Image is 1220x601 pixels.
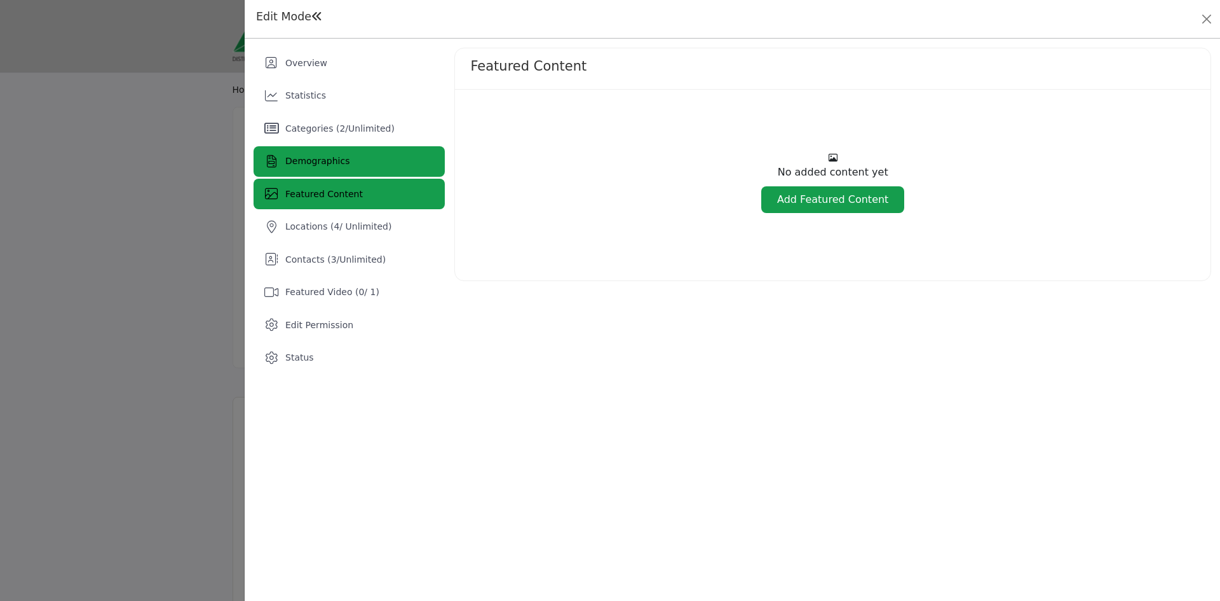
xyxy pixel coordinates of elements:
[285,189,363,199] span: Featured Content
[285,156,349,166] span: Demographics
[285,287,379,297] span: Featured Video ( / 1)
[339,254,382,265] span: Unlimited
[285,221,391,231] span: Locations ( / Unlimited)
[285,123,395,134] span: Categories ( / )
[358,287,364,297] span: 0
[285,254,386,265] span: Contacts ( / )
[334,221,339,231] span: 4
[285,352,314,363] span: Status
[285,58,327,68] span: Overview
[339,123,345,134] span: 2
[761,165,904,180] p: No added content yet
[761,186,904,213] a: Add Featured Content
[348,123,391,134] span: Unlimited
[285,320,353,330] span: Edit Permission
[256,10,323,24] h1: Edit Mode
[285,90,326,100] span: Statistics
[331,254,337,265] span: 3
[470,59,586,74] h4: Featured Content
[1198,10,1216,28] button: Close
